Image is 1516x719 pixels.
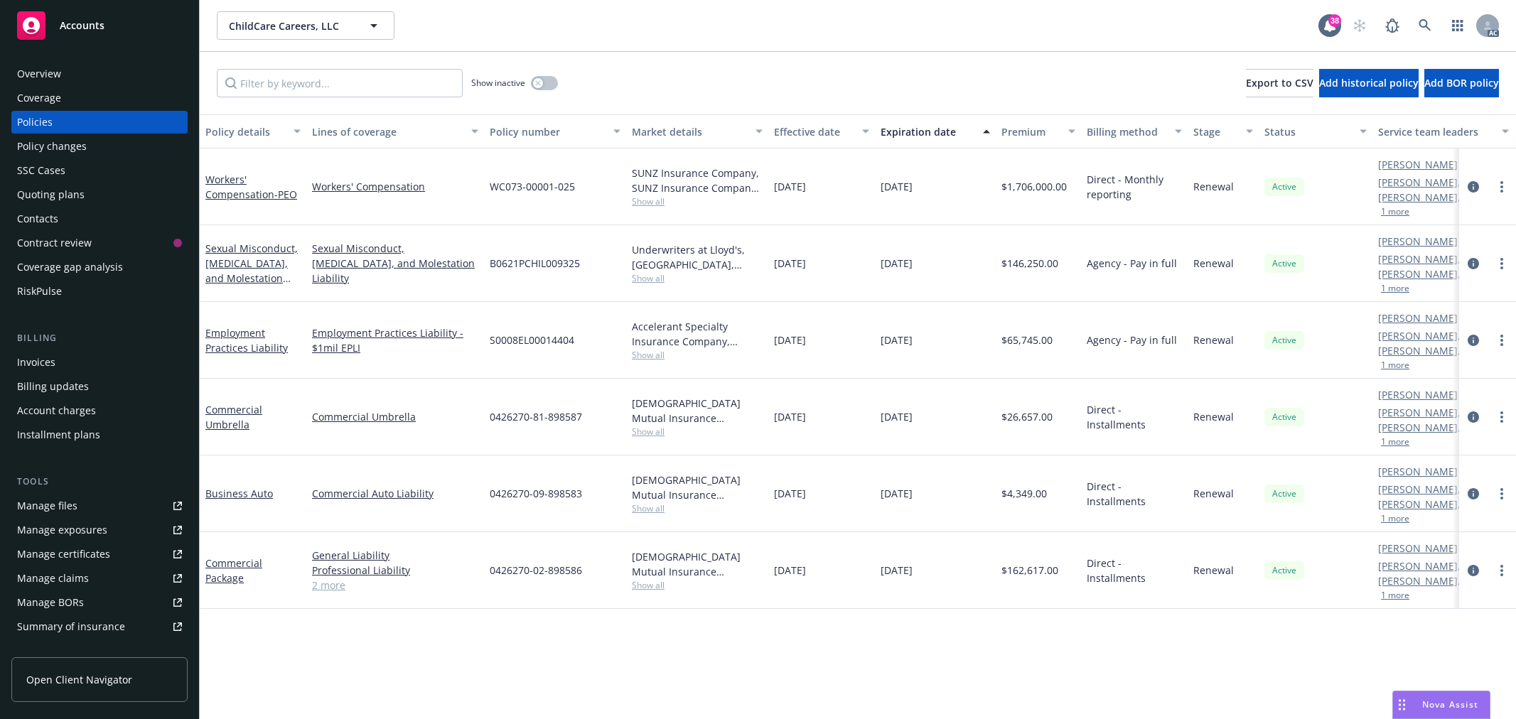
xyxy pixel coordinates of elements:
[632,319,763,349] div: Accelerant Specialty Insurance Company, Accelerant, RT Specialty Insurance Services, LLC (RSG Spe...
[1193,124,1237,139] div: Stage
[1001,256,1058,271] span: $146,250.00
[1465,178,1482,195] a: circleInformation
[11,591,188,614] a: Manage BORs
[17,591,84,614] div: Manage BORs
[1378,405,1489,435] a: [PERSON_NAME], CISR, [PERSON_NAME], MLIS
[17,87,61,109] div: Coverage
[1319,69,1419,97] button: Add historical policy
[1270,180,1299,193] span: Active
[312,548,478,563] a: General Liability
[11,63,188,85] a: Overview
[1193,563,1234,578] span: Renewal
[1270,487,1299,500] span: Active
[205,403,262,431] a: Commercial Umbrella
[632,124,747,139] div: Market details
[205,173,297,201] a: Workers' Compensation
[632,195,763,207] span: Show all
[312,124,463,139] div: Lines of coverage
[17,135,87,158] div: Policy changes
[1001,409,1053,424] span: $26,657.00
[1378,124,1493,139] div: Service team leaders
[1328,14,1341,27] div: 38
[11,351,188,374] a: Invoices
[1193,333,1234,347] span: Renewal
[1270,257,1299,270] span: Active
[1378,310,1458,325] a: [PERSON_NAME]
[11,135,188,158] a: Policy changes
[1378,482,1489,512] a: [PERSON_NAME], CISR, [PERSON_NAME], MLIS
[205,124,285,139] div: Policy details
[1193,179,1234,194] span: Renewal
[1001,124,1060,139] div: Premium
[1381,361,1409,369] button: 1 more
[1246,69,1313,97] button: Export to CSV
[11,567,188,590] a: Manage claims
[17,351,55,374] div: Invoices
[1087,556,1182,585] span: Direct - Installments
[1465,255,1482,272] a: circleInformation
[1081,114,1188,148] button: Billing method
[11,111,188,134] a: Policies
[1493,178,1510,195] a: more
[490,333,574,347] span: S0008EL00014404
[11,519,188,541] a: Manage exposures
[632,166,763,195] div: SUNZ Insurance Company, SUNZ Insurance Company, Venture Programs
[1392,691,1490,719] button: Nova Assist
[11,494,188,517] a: Manage files
[11,183,188,206] a: Quoting plans
[1270,564,1299,577] span: Active
[1264,124,1351,139] div: Status
[881,333,913,347] span: [DATE]
[1087,479,1182,509] span: Direct - Installments
[1193,486,1234,501] span: Renewal
[11,543,188,566] a: Manage certificates
[17,183,85,206] div: Quoting plans
[11,159,188,182] a: SSC Cases
[632,242,763,272] div: Underwriters at Lloyd's, [GEOGRAPHIC_DATA], [PERSON_NAME] of [GEOGRAPHIC_DATA], RT Specialty Insu...
[17,63,61,85] div: Overview
[1493,562,1510,579] a: more
[312,409,478,424] a: Commercial Umbrella
[1087,256,1177,271] span: Agency - Pay in full
[1378,464,1458,479] a: [PERSON_NAME]
[1087,333,1177,347] span: Agency - Pay in full
[632,472,763,502] div: [DEMOGRAPHIC_DATA] Mutual Insurance Company, S.I., [DEMOGRAPHIC_DATA] Mutual Insurance
[1001,563,1058,578] span: $162,617.00
[1465,485,1482,502] a: circleInformation
[484,114,626,148] button: Policy number
[1493,332,1510,349] a: more
[774,333,806,347] span: [DATE]
[312,578,478,593] a: 2 more
[881,486,913,501] span: [DATE]
[17,519,107,541] div: Manage exposures
[1378,157,1458,172] a: [PERSON_NAME]
[1378,387,1458,402] a: [PERSON_NAME]
[11,399,188,422] a: Account charges
[1193,409,1234,424] span: Renewal
[1465,562,1482,579] a: circleInformation
[17,232,92,254] div: Contract review
[1424,69,1499,97] button: Add BOR policy
[881,179,913,194] span: [DATE]
[1378,541,1458,556] a: [PERSON_NAME]
[768,114,875,148] button: Effective date
[1381,514,1409,523] button: 1 more
[11,6,188,45] a: Accounts
[11,615,188,638] a: Summary of insurance
[632,549,763,579] div: [DEMOGRAPHIC_DATA] Mutual Insurance Company, S.I., [DEMOGRAPHIC_DATA] Mutual Insurance
[1246,76,1313,90] span: Export to CSV
[1001,179,1067,194] span: $1,706,000.00
[217,11,394,40] button: ChildCare Careers, LLC
[1087,124,1166,139] div: Billing method
[626,114,768,148] button: Market details
[17,494,77,517] div: Manage files
[11,280,188,303] a: RiskPulse
[881,124,974,139] div: Expiration date
[17,111,53,134] div: Policies
[1087,402,1182,432] span: Direct - Installments
[1188,114,1259,148] button: Stage
[490,124,605,139] div: Policy number
[881,563,913,578] span: [DATE]
[1381,438,1409,446] button: 1 more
